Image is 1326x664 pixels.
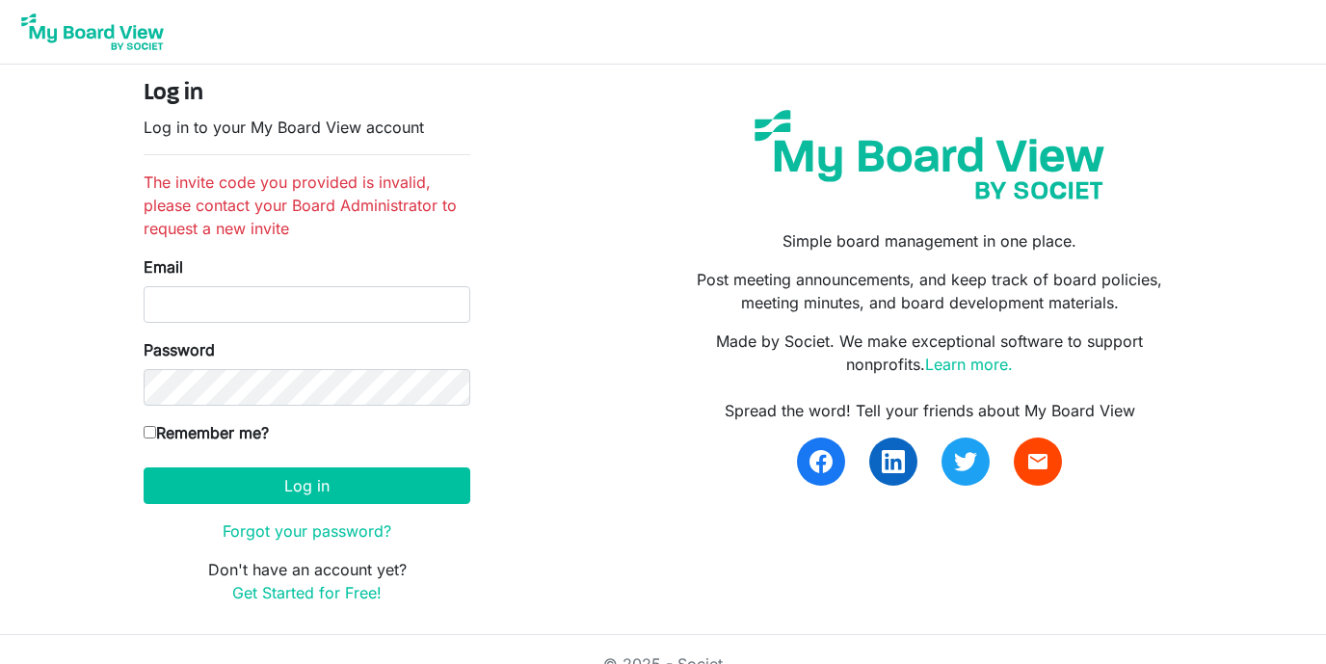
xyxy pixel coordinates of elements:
[144,426,156,438] input: Remember me?
[144,80,470,108] h4: Log in
[144,467,470,504] button: Log in
[809,450,833,473] img: facebook.svg
[144,255,183,279] label: Email
[1014,438,1062,486] a: email
[677,229,1182,252] p: Simple board management in one place.
[740,95,1119,214] img: my-board-view-societ.svg
[925,355,1013,374] a: Learn more.
[954,450,977,473] img: twitter.svg
[677,399,1182,422] div: Spread the word! Tell your friends about My Board View
[144,171,470,240] li: The invite code you provided is invalid, please contact your Board Administrator to request a new...
[15,8,170,56] img: My Board View Logo
[677,268,1182,314] p: Post meeting announcements, and keep track of board policies, meeting minutes, and board developm...
[223,521,391,541] a: Forgot your password?
[1026,450,1049,473] span: email
[677,330,1182,376] p: Made by Societ. We make exceptional software to support nonprofits.
[144,558,470,604] p: Don't have an account yet?
[882,450,905,473] img: linkedin.svg
[144,116,470,139] p: Log in to your My Board View account
[144,421,269,444] label: Remember me?
[144,338,215,361] label: Password
[232,583,382,602] a: Get Started for Free!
